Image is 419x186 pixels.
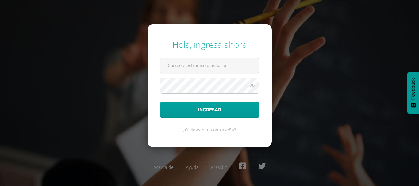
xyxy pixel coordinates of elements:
div: Hola, ingresa ahora [160,39,259,50]
a: ¿Olvidaste tu contraseña? [183,127,236,133]
input: Correo electrónico o usuario [160,58,259,73]
a: Presskit [211,164,227,170]
a: Ayuda [186,164,199,170]
button: Ingresar [160,102,259,118]
span: Feedback [410,78,416,100]
a: Acerca de [153,164,174,170]
button: Feedback - Mostrar encuesta [407,72,419,114]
